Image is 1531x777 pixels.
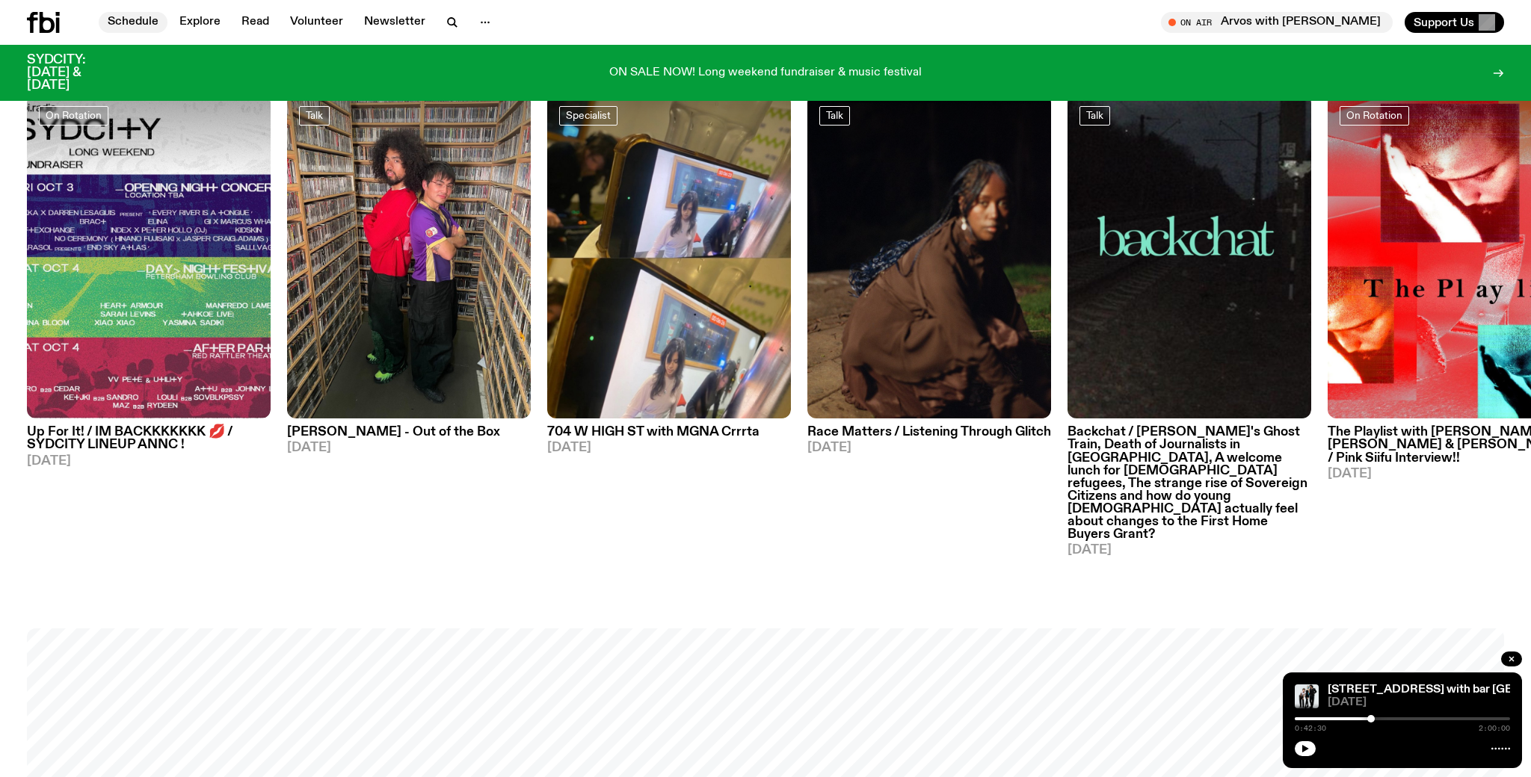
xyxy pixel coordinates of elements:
[826,110,843,121] span: Talk
[1079,106,1110,126] a: Talk
[1161,12,1393,33] button: On AirArvos with [PERSON_NAME]
[547,94,791,419] img: Artist MGNA Crrrta
[1479,725,1510,732] span: 2:00:00
[547,426,791,439] h3: 704 W HIGH ST with MGNA Crrrta
[819,106,850,126] a: Talk
[807,426,1051,439] h3: Race Matters / Listening Through Glitch
[609,66,922,80] p: ON SALE NOW! Long weekend fundraiser & music festival
[287,442,531,454] span: [DATE]
[807,442,1051,454] span: [DATE]
[807,418,1051,454] a: Race Matters / Listening Through Glitch[DATE]
[807,94,1051,419] img: Fetle crouches in a park at night. They are wearing a long brown garment and looking solemnly int...
[27,54,123,92] h3: SYDCITY: [DATE] & [DATE]
[46,110,102,121] span: On Rotation
[287,94,531,419] img: Matt Do & Zion Garcia
[299,106,330,126] a: Talk
[1405,12,1504,33] button: Support Us
[1328,697,1510,708] span: [DATE]
[306,110,323,121] span: Talk
[287,426,531,439] h3: [PERSON_NAME] - Out of the Box
[1068,544,1311,557] span: [DATE]
[99,12,167,33] a: Schedule
[547,418,791,454] a: 704 W HIGH ST with MGNA Crrrta[DATE]
[1086,110,1103,121] span: Talk
[27,418,271,467] a: Up For It! / IM BACKKKKKKK 💋 / SYDCITY LINEUP ANNC ![DATE]
[547,442,791,454] span: [DATE]
[39,106,108,126] a: On Rotation
[27,455,271,468] span: [DATE]
[355,12,434,33] a: Newsletter
[287,418,531,454] a: [PERSON_NAME] - Out of the Box[DATE]
[559,106,617,126] a: Specialist
[232,12,278,33] a: Read
[1068,418,1311,557] a: Backchat / [PERSON_NAME]'s Ghost Train, Death of Journalists in [GEOGRAPHIC_DATA], A welcome lunc...
[281,12,352,33] a: Volunteer
[1068,426,1311,541] h3: Backchat / [PERSON_NAME]'s Ghost Train, Death of Journalists in [GEOGRAPHIC_DATA], A welcome lunc...
[1340,106,1409,126] a: On Rotation
[27,426,271,451] h3: Up For It! / IM BACKKKKKKK 💋 / SYDCITY LINEUP ANNC !
[1346,110,1402,121] span: On Rotation
[1414,16,1474,29] span: Support Us
[566,110,611,121] span: Specialist
[170,12,230,33] a: Explore
[1295,725,1326,732] span: 0:42:30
